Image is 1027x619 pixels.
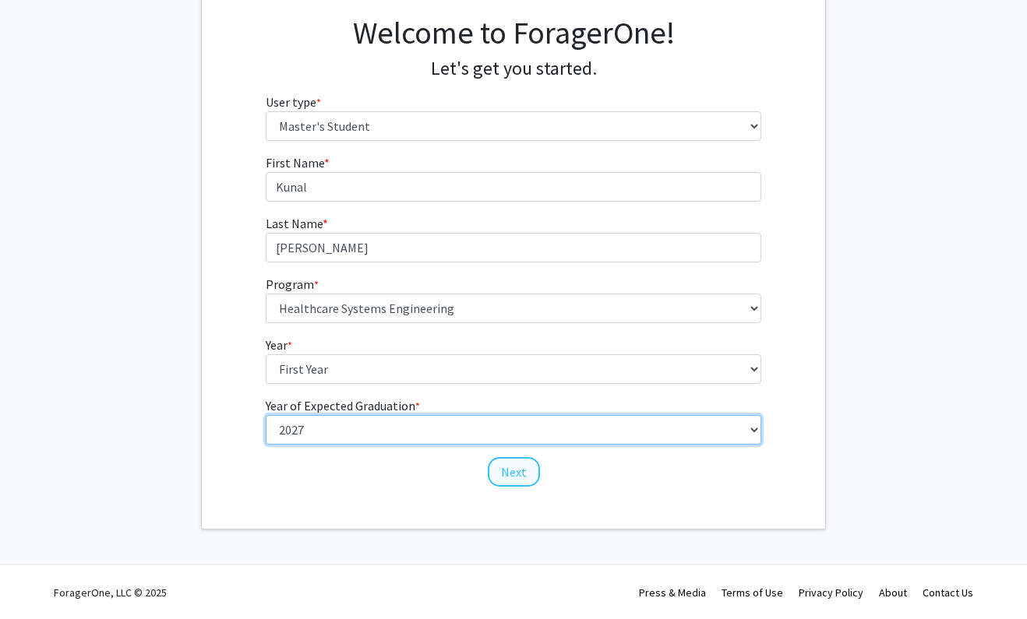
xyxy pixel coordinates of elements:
iframe: Chat [12,549,66,607]
a: Terms of Use [722,586,783,600]
a: About [879,586,907,600]
h1: Welcome to ForagerOne! [266,14,762,51]
h4: Let's get you started. [266,58,762,80]
label: Year of Expected Graduation [266,396,420,415]
span: Last Name [266,216,323,231]
span: First Name [266,155,324,171]
label: User type [266,93,321,111]
a: Privacy Policy [799,586,863,600]
a: Contact Us [923,586,973,600]
label: Program [266,275,319,294]
button: Next [488,457,540,487]
label: Year [266,336,292,354]
a: Press & Media [639,586,706,600]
